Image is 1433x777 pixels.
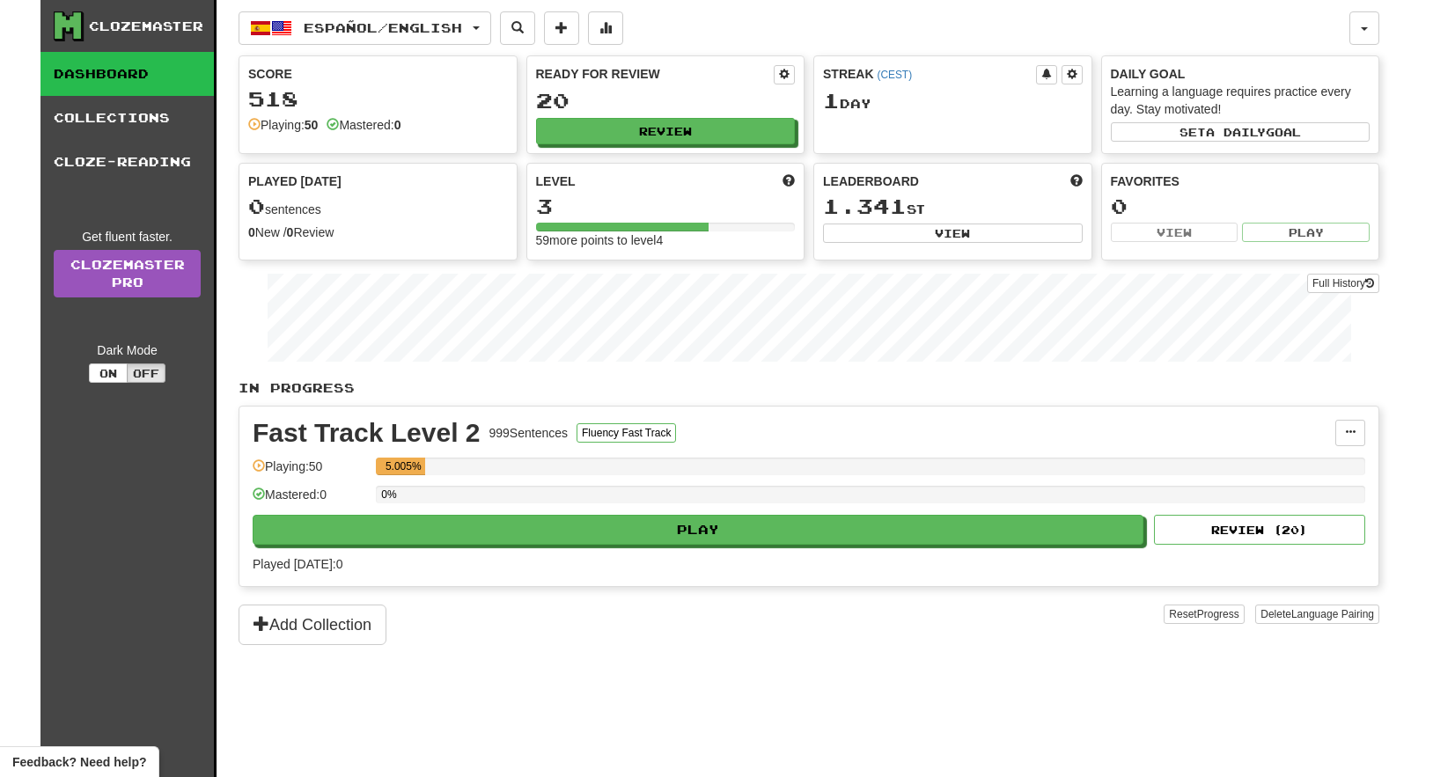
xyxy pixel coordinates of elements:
span: Level [536,172,576,190]
div: Playing: 50 [253,458,367,487]
button: View [823,224,1083,243]
div: 999 Sentences [489,424,569,442]
span: Played [DATE] [248,172,342,190]
div: sentences [248,195,508,218]
div: New / Review [248,224,508,241]
div: 3 [536,195,796,217]
button: Fluency Fast Track [577,423,676,443]
span: Progress [1197,608,1239,620]
strong: 50 [305,118,319,132]
div: Favorites [1111,172,1371,190]
span: Score more points to level up [783,172,795,190]
div: Daily Goal [1111,65,1371,83]
a: Cloze-Reading [40,140,214,184]
p: In Progress [239,379,1379,397]
div: Mastered: 0 [253,486,367,515]
div: Fast Track Level 2 [253,420,481,446]
button: Search sentences [500,11,535,45]
div: Dark Mode [54,341,201,359]
button: More stats [588,11,623,45]
a: Collections [40,96,214,140]
button: Full History [1307,274,1379,293]
div: Learning a language requires practice every day. Stay motivated! [1111,83,1371,118]
button: Review (20) [1154,515,1365,545]
button: Review [536,118,796,144]
div: 0 [1111,195,1371,217]
div: Clozemaster [89,18,203,35]
button: View [1111,223,1238,242]
span: Played [DATE]: 0 [253,557,342,571]
a: ClozemasterPro [54,250,201,297]
button: Español/English [239,11,491,45]
div: Get fluent faster. [54,228,201,246]
button: DeleteLanguage Pairing [1255,605,1379,624]
div: 59 more points to level 4 [536,231,796,249]
div: Day [823,90,1083,113]
div: 518 [248,88,508,110]
button: Add Collection [239,605,386,645]
span: Open feedback widget [12,753,146,771]
span: 1.341 [823,194,907,218]
strong: 0 [287,225,294,239]
div: Streak [823,65,1036,83]
span: This week in points, UTC [1070,172,1083,190]
span: Leaderboard [823,172,919,190]
button: Play [1242,223,1370,242]
div: Score [248,65,508,83]
strong: 0 [248,225,255,239]
div: Mastered: [327,116,401,134]
strong: 0 [394,118,401,132]
div: Ready for Review [536,65,775,83]
button: Play [253,515,1143,545]
span: a daily [1206,126,1266,138]
button: Off [127,363,165,383]
span: 0 [248,194,265,218]
div: Playing: [248,116,318,134]
div: st [823,195,1083,218]
button: On [89,363,128,383]
a: (CEST) [877,69,912,81]
span: Language Pairing [1291,608,1374,620]
span: Español / English [304,20,462,35]
a: Dashboard [40,52,214,96]
button: Seta dailygoal [1111,122,1371,142]
div: 20 [536,90,796,112]
button: ResetProgress [1164,605,1244,624]
div: 5.005% [381,458,425,475]
button: Add sentence to collection [544,11,579,45]
span: 1 [823,88,840,113]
